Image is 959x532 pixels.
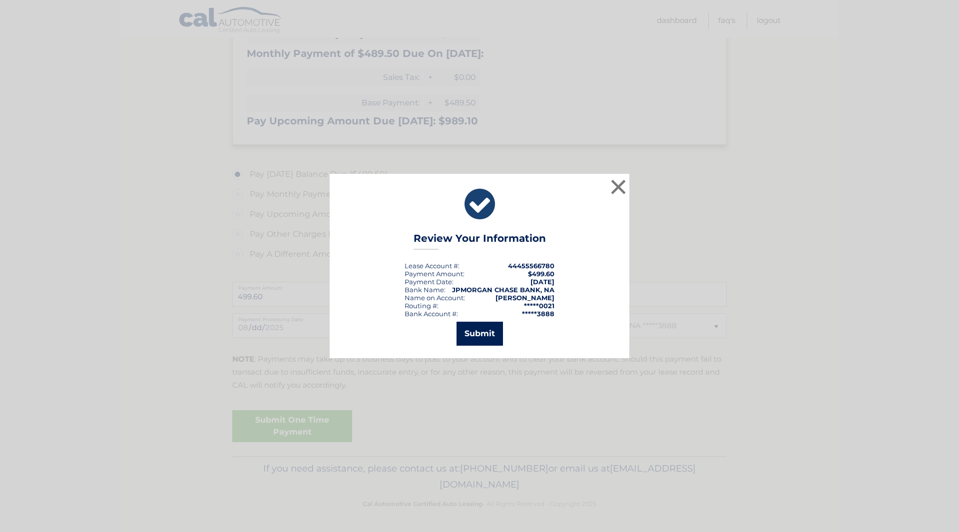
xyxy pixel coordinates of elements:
[414,232,546,250] h3: Review Your Information
[508,262,554,270] strong: 44455566780
[405,278,452,286] span: Payment Date
[405,278,454,286] div: :
[495,294,554,302] strong: [PERSON_NAME]
[530,278,554,286] span: [DATE]
[405,302,439,310] div: Routing #:
[405,270,465,278] div: Payment Amount:
[452,286,554,294] strong: JPMORGAN CHASE BANK, NA
[528,270,554,278] span: $499.60
[405,286,446,294] div: Bank Name:
[457,322,503,346] button: Submit
[608,177,628,197] button: ×
[405,310,458,318] div: Bank Account #:
[405,262,460,270] div: Lease Account #:
[405,294,465,302] div: Name on Account:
